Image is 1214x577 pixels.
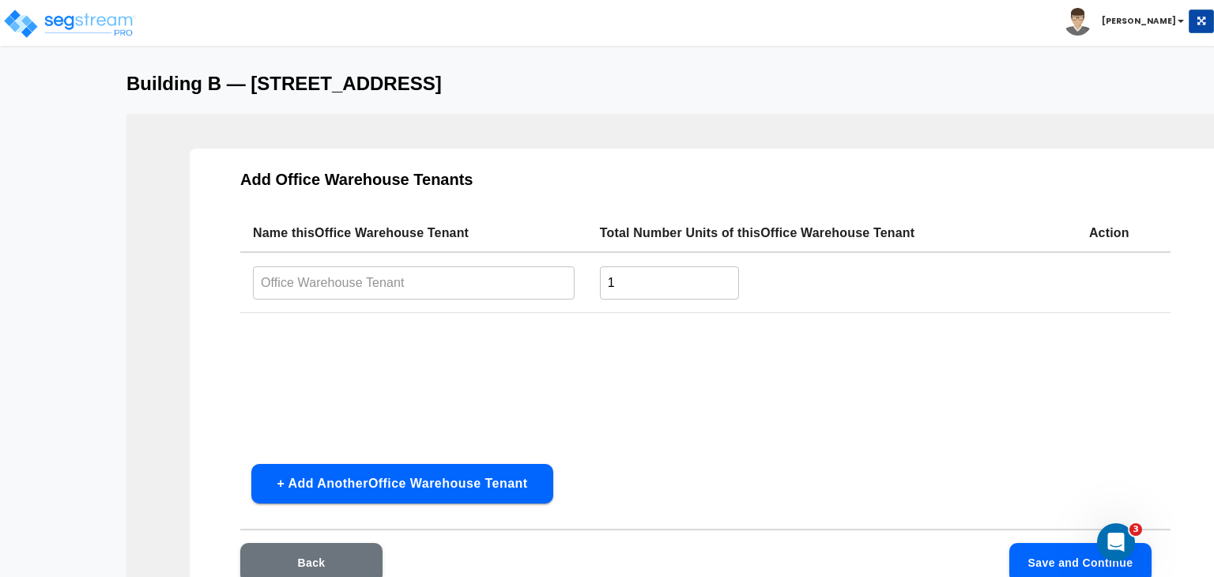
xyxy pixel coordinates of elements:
img: avatar.png [1064,8,1091,36]
iframe: Intercom live chat [1097,523,1135,561]
img: logo_pro_r.png [2,8,137,40]
span: 3 [1129,523,1142,536]
th: Action [1076,214,1171,252]
input: Office Warehouse Tenant [253,266,575,300]
th: Total Number Units of this Office Warehouse Tenant [587,214,1076,252]
h3: Building B — [STREET_ADDRESS] [126,73,1088,95]
th: Name this Office Warehouse Tenant [240,214,587,252]
b: [PERSON_NAME] [1102,15,1176,27]
h3: Add Office Warehouse Tenants [240,171,1171,189]
button: + Add AnotherOffice Warehouse Tenant [251,464,553,503]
